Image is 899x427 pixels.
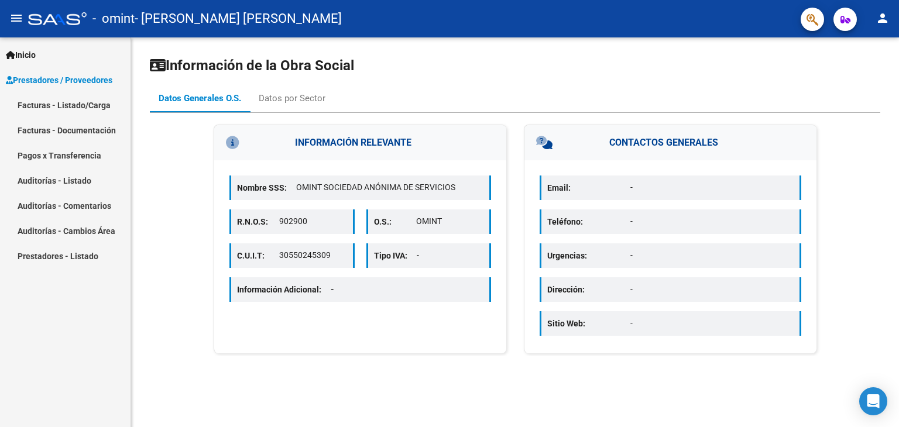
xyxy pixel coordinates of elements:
div: Datos por Sector [259,92,325,105]
p: - [630,181,794,194]
span: - omint [92,6,135,32]
p: - [630,215,794,228]
span: - [PERSON_NAME] [PERSON_NAME] [135,6,342,32]
p: R.N.O.S: [237,215,279,228]
p: - [630,249,794,261]
h3: INFORMACIÓN RELEVANTE [214,125,506,160]
p: 902900 [279,215,346,228]
p: Email: [547,181,630,194]
h3: CONTACTOS GENERALES [524,125,816,160]
p: Urgencias: [547,249,630,262]
p: - [630,317,794,329]
p: - [417,249,484,261]
p: Tipo IVA: [374,249,417,262]
p: OMINT [416,215,483,228]
p: 30550245309 [279,249,346,261]
p: Teléfono: [547,215,630,228]
h1: Información de la Obra Social [150,56,880,75]
p: - [630,283,794,295]
span: - [331,285,334,294]
p: Dirección: [547,283,630,296]
p: Nombre SSS: [237,181,296,194]
p: C.U.I.T: [237,249,279,262]
div: Datos Generales O.S. [159,92,241,105]
mat-icon: menu [9,11,23,25]
mat-icon: person [876,11,890,25]
div: Open Intercom Messenger [859,387,887,415]
p: OMINT SOCIEDAD ANÓNIMA DE SERVICIOS [296,181,483,194]
span: Prestadores / Proveedores [6,74,112,87]
p: Sitio Web: [547,317,630,330]
p: Información Adicional: [237,283,344,296]
span: Inicio [6,49,36,61]
p: O.S.: [374,215,416,228]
